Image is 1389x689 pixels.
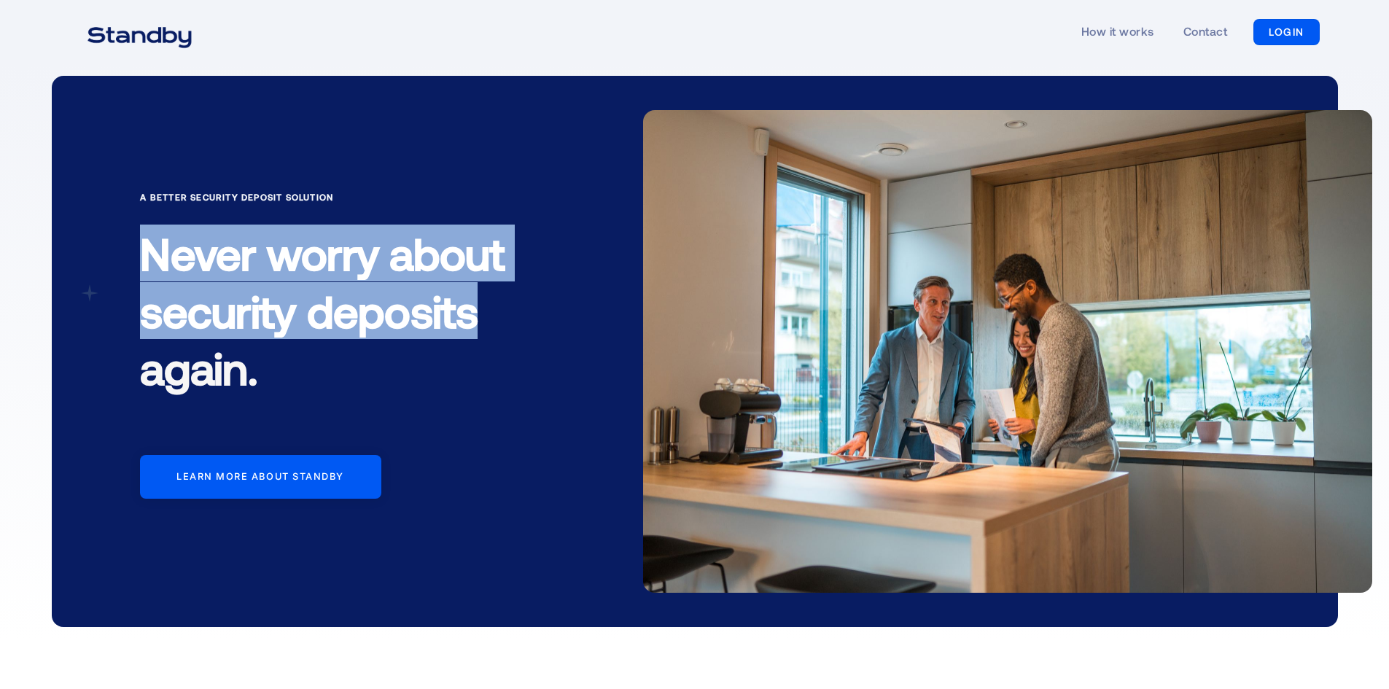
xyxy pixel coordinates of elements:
div: Learn more about standby [176,471,344,483]
a: home [69,17,210,47]
div: A Better Security Deposit Solution [140,190,548,204]
h1: Never worry about security deposits again. [140,213,548,419]
a: Learn more about standby [140,455,381,499]
a: LOGIN [1253,19,1320,45]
